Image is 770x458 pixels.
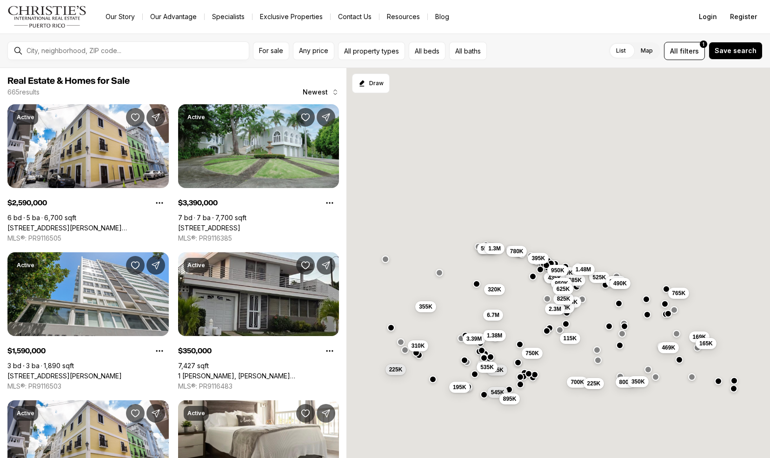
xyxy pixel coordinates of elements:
span: 1.3M [488,245,501,252]
a: Specialists [205,10,252,23]
span: 225K [389,366,402,373]
button: 6.7M [483,310,503,321]
span: 469K [662,343,675,351]
span: 545K [491,388,504,396]
button: 320K [484,284,505,295]
button: Newest [297,83,345,101]
button: Save Property: 152 CALLE LUNA [126,108,145,127]
button: 685K [564,275,585,286]
button: 525K [589,272,610,283]
span: 525K [592,274,606,281]
button: 825K [553,293,574,304]
span: 490K [613,280,627,287]
button: Contact Us [331,10,379,23]
button: Property options [320,342,339,360]
button: Property options [320,194,339,212]
span: For sale [259,47,283,54]
span: 535K [480,363,494,370]
a: Blog [428,10,457,23]
button: 310K [407,340,428,351]
button: 800K [615,376,636,387]
p: Active [17,114,34,121]
button: 165K [696,337,717,349]
button: 950K [551,278,572,289]
span: 435K [548,274,561,281]
label: Map [633,42,660,59]
span: 195K [452,383,466,391]
span: 1.38M [487,332,502,339]
a: 1 VENUS GARDES, TRUJILLO ALTO PR, 00976 [178,372,339,380]
p: 665 results [7,88,40,96]
span: 780K [510,247,523,255]
p: Active [187,262,205,269]
span: 680K [557,304,570,311]
p: Active [17,410,34,417]
span: 800K [619,378,632,385]
span: 765K [672,290,685,297]
span: 825K [557,295,570,303]
span: 750K [525,349,539,357]
img: logo [7,6,87,28]
span: 950K [555,280,568,287]
button: 169K [689,331,710,343]
span: 375K [609,278,623,285]
span: 165K [699,339,713,347]
button: All baths [449,42,487,60]
label: List [609,42,633,59]
button: 1.38M [483,330,506,341]
span: Real Estate & Homes for Sale [7,76,130,86]
span: 115K [563,335,577,342]
span: Newest [303,88,328,96]
span: 895K [503,395,516,403]
button: 375K [605,276,626,287]
button: 535K [477,361,498,372]
span: 700K [571,378,584,386]
button: Property options [150,342,169,360]
button: 395K [528,252,549,263]
button: 195K [449,381,470,392]
span: 320K [488,286,501,293]
span: 595K [481,244,494,252]
a: Exclusive Properties [252,10,330,23]
span: 169K [692,333,706,341]
button: Allfilters1 [664,42,705,60]
button: 700K [567,377,588,388]
span: filters [680,46,699,56]
span: 685K [568,276,582,284]
button: 895K [499,393,520,404]
button: Save Property: 54 KING'S COURT ST #10B [126,256,145,275]
button: 750K [522,347,543,358]
button: Share Property [317,108,335,127]
button: 680K [553,302,574,313]
span: Any price [299,47,328,54]
span: 3.39M [466,335,482,342]
span: 493K [564,298,577,306]
button: 3.39M [463,333,485,344]
button: For sale [253,42,289,60]
button: 315K [486,364,507,375]
button: Property options [150,194,169,212]
button: Share Property [146,108,165,127]
button: 2.3M [545,303,565,315]
span: Save search [715,47,757,54]
a: 504 TINTILLO HILLS ESTATES RD, GUAYNABO PR, 00966 [178,224,240,232]
a: Our Advantage [143,10,204,23]
button: 435K [544,272,565,283]
span: 355K [419,303,432,310]
p: Active [187,114,205,121]
button: Share Property [146,256,165,275]
span: Register [730,13,757,20]
button: 625K [552,283,573,295]
span: 350K [631,378,645,385]
button: 115K [559,333,580,344]
button: 350K [628,376,649,387]
a: 152 CALLE LUNA, SAN JUAN PR, 00901 [7,224,169,232]
button: 490K [610,278,631,289]
button: 469K [658,342,679,353]
span: 315K [490,366,504,373]
a: Our Story [98,10,142,23]
button: Share Property [146,404,165,423]
span: All [670,46,678,56]
button: Save Property: 5803 JOSÉ M. TARTAK AVE #407 [296,404,315,423]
